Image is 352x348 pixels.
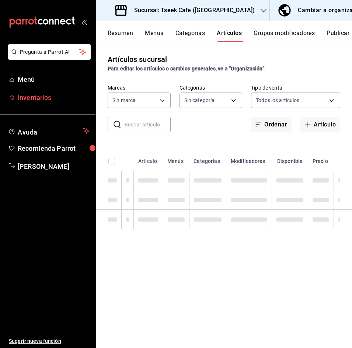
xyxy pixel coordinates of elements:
[184,97,215,104] span: Sin categoría
[251,117,292,132] button: Ordenar
[125,117,171,132] input: Buscar artículo
[272,147,308,171] th: Disponible
[20,48,79,56] span: Pregunta a Parrot AI
[108,29,352,42] div: navigation tabs
[180,85,243,90] label: Categorías
[112,97,136,104] span: Sin marca
[217,29,242,42] button: Artículos
[18,126,80,135] span: Ayuda
[300,117,340,132] button: Artículo
[128,6,255,15] h3: Sucursal: Tseek Cafe ([GEOGRAPHIC_DATA])
[18,74,90,84] span: Menú
[175,29,205,42] button: Categorías
[108,29,133,42] button: Resumen
[256,97,300,104] span: Todos los artículos
[251,85,340,90] label: Tipo de venta
[134,147,163,171] th: Artículo
[108,66,266,72] strong: Para editar los artículos o cambios generales, ve a “Organización”.
[226,147,272,171] th: Modificadores
[108,85,171,90] label: Marcas
[9,337,90,345] span: Sugerir nueva función
[18,93,90,102] span: Inventarios
[163,147,189,171] th: Menús
[108,54,167,65] div: Artículos sucursal
[81,19,87,25] button: open_drawer_menu
[327,29,349,42] button: Publicar
[145,29,163,42] button: Menús
[308,147,334,171] th: Precio
[18,143,90,153] span: Recomienda Parrot
[254,29,315,42] button: Grupos modificadores
[5,53,91,61] a: Pregunta a Parrot AI
[189,147,226,171] th: Categorías
[8,44,91,60] button: Pregunta a Parrot AI
[18,161,90,171] span: [PERSON_NAME]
